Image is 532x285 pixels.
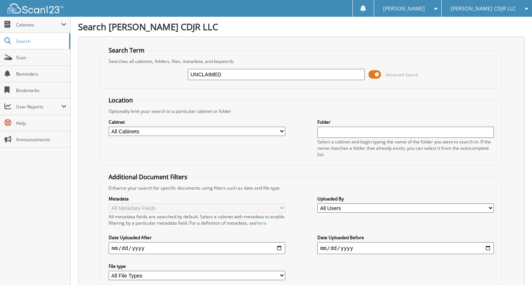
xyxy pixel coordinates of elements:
div: Select a cabinet and begin typing the name of the folder you want to search in. If the name match... [317,139,494,158]
label: File type [109,263,286,269]
iframe: Chat Widget [495,249,532,285]
div: All metadata fields are searched by default. Select a cabinet with metadata to enable filtering b... [109,213,286,226]
legend: Location [105,96,137,104]
div: Enhance your search for specific documents using filters such as date and file type. [105,185,498,191]
span: Cabinets [16,22,61,28]
img: scan123-logo-white.svg [7,3,63,13]
span: Help [16,120,66,126]
a: here [256,220,266,226]
legend: Search Term [105,46,148,54]
label: Date Uploaded After [109,234,286,241]
span: [PERSON_NAME] [383,6,425,11]
div: Optionally limit your search to a particular cabinet or folder [105,108,498,114]
div: Searches all cabinets, folders, files, metadata, and keywords [105,58,498,64]
span: Advanced Search [385,72,419,77]
span: User Reports [16,104,61,110]
span: [PERSON_NAME] CDJR LLC [451,6,516,11]
span: Announcements [16,136,66,143]
h1: Search [PERSON_NAME] CDJR LLC [78,20,525,33]
label: Uploaded By [317,196,494,202]
span: Search [16,38,65,44]
legend: Additional Document Filters [105,173,191,181]
span: Reminders [16,71,66,77]
input: start [109,242,286,254]
span: Bookmarks [16,87,66,94]
label: Metadata [109,196,286,202]
span: Scan [16,54,66,61]
label: Cabinet [109,119,286,125]
input: end [317,242,494,254]
label: Date Uploaded Before [317,234,494,241]
label: Folder [317,119,494,125]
